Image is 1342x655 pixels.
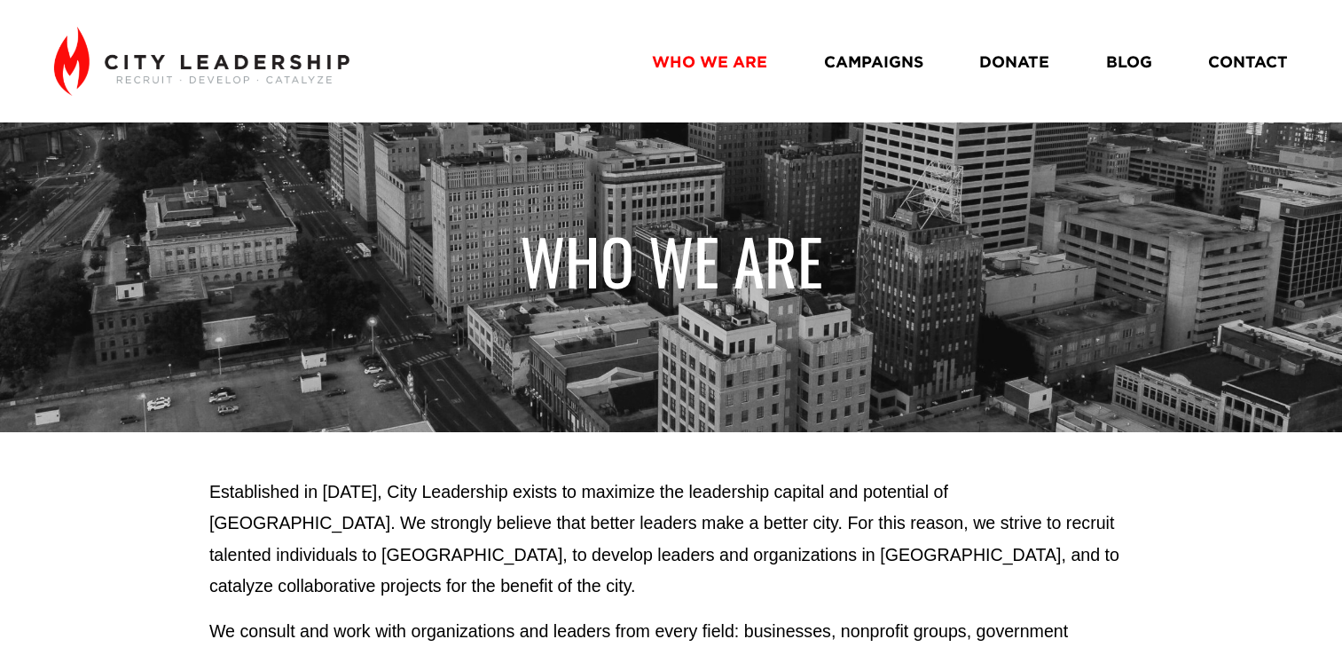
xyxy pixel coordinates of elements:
[209,477,1133,602] p: Established in [DATE], City Leadership exists to maximize the leadership capital and potential of...
[652,45,767,77] a: WHO WE ARE
[1106,45,1152,77] a: BLOG
[209,222,1133,299] h1: WHO WE ARE
[1208,45,1288,77] a: CONTACT
[979,45,1049,77] a: DONATE
[824,45,923,77] a: CAMPAIGNS
[54,27,349,96] img: City Leadership - Recruit. Develop. Catalyze.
